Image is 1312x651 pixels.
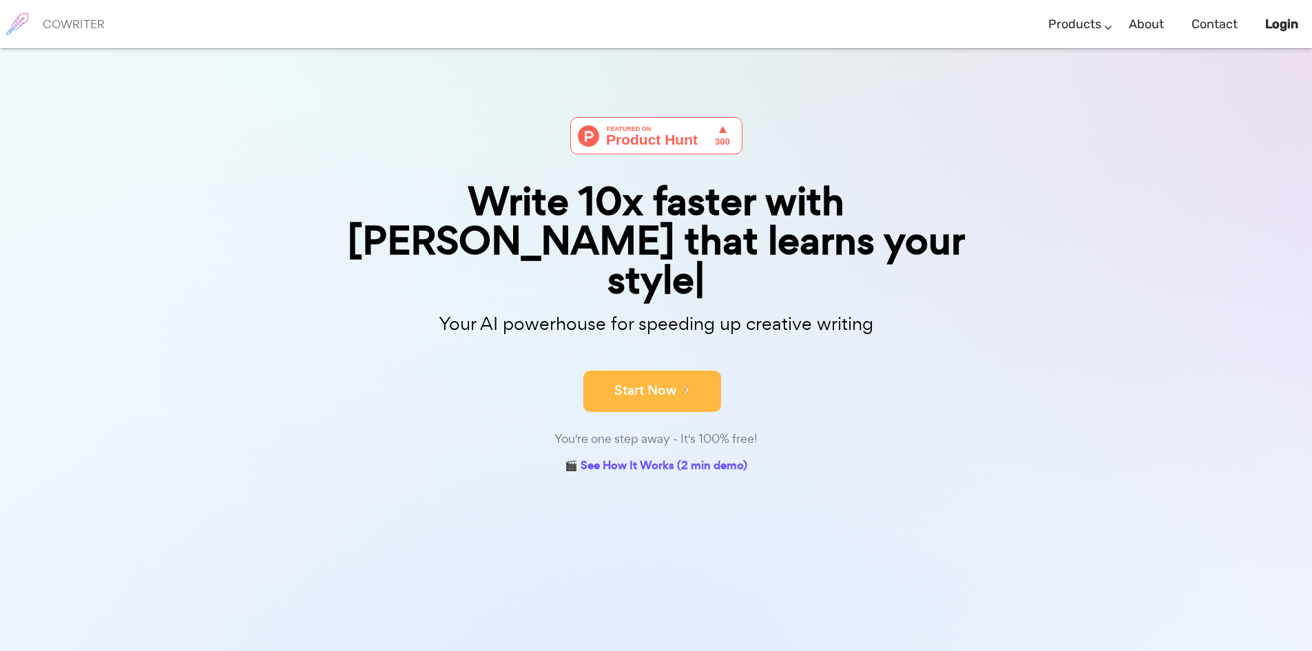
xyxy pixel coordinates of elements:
b: Login [1265,17,1298,32]
a: 🎬 See How It Works (2 min demo) [565,456,747,477]
div: Write 10x faster with [PERSON_NAME] that learns your style [312,182,1001,300]
h6: COWRITER [43,18,105,30]
a: Contact [1191,4,1238,45]
a: Products [1048,4,1101,45]
img: Cowriter - Your AI buddy for speeding up creative writing | Product Hunt [570,117,742,154]
div: You're one step away - It's 100% free! [312,429,1001,449]
a: About [1129,4,1164,45]
p: Your AI powerhouse for speeding up creative writing [312,309,1001,339]
a: Login [1265,4,1298,45]
button: Start Now [583,371,721,412]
